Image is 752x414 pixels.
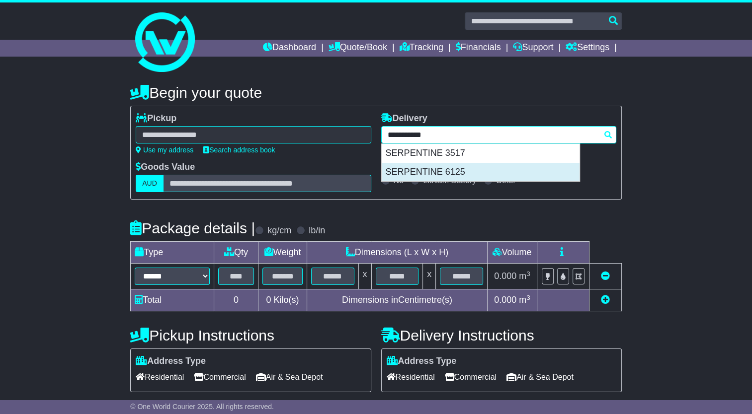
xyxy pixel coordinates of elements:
[400,40,443,57] a: Tracking
[506,369,574,385] span: Air & Sea Depot
[445,369,497,385] span: Commercial
[130,84,622,101] h4: Begin your quote
[136,113,176,124] label: Pickup
[203,146,275,154] a: Search address book
[258,242,307,264] td: Weight
[601,295,610,305] a: Add new item
[130,220,255,236] h4: Package details |
[130,403,274,411] span: © One World Courier 2025. All rights reserved.
[307,289,487,311] td: Dimensions in Centimetre(s)
[519,271,530,281] span: m
[136,146,193,154] a: Use my address
[526,294,530,301] sup: 3
[381,126,616,143] typeahead: Please provide city
[513,40,553,57] a: Support
[494,271,516,281] span: 0.000
[309,225,325,236] label: lb/in
[136,369,184,385] span: Residential
[329,40,387,57] a: Quote/Book
[526,270,530,277] sup: 3
[263,40,316,57] a: Dashboard
[136,175,164,192] label: AUD
[130,327,371,344] h4: Pickup Instructions
[381,327,622,344] h4: Delivery Instructions
[136,356,206,367] label: Address Type
[307,242,487,264] td: Dimensions (L x W x H)
[387,369,435,385] span: Residential
[214,242,258,264] td: Qty
[256,369,323,385] span: Air & Sea Depot
[423,264,436,289] td: x
[494,295,516,305] span: 0.000
[381,113,427,124] label: Delivery
[382,144,580,163] div: SERPENTINE 3517
[194,369,246,385] span: Commercial
[601,271,610,281] a: Remove this item
[131,289,214,311] td: Total
[267,225,291,236] label: kg/cm
[136,162,195,173] label: Goods Value
[387,356,457,367] label: Address Type
[258,289,307,311] td: Kilo(s)
[131,242,214,264] td: Type
[519,295,530,305] span: m
[266,295,271,305] span: 0
[487,242,537,264] td: Volume
[358,264,371,289] td: x
[456,40,501,57] a: Financials
[382,163,580,182] div: SERPENTINE 6125
[214,289,258,311] td: 0
[566,40,609,57] a: Settings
